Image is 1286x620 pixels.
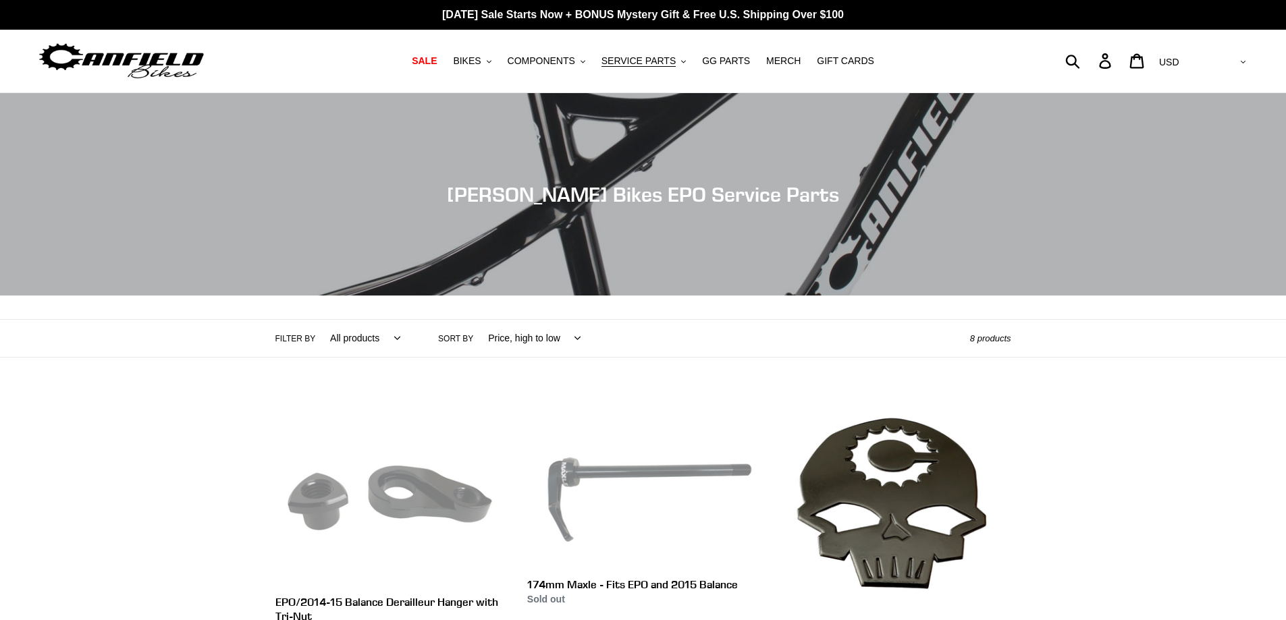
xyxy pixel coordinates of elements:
label: Filter by [275,333,316,345]
span: COMPONENTS [508,55,575,67]
a: GIFT CARDS [810,52,881,70]
span: SALE [412,55,437,67]
span: 8 products [970,333,1011,343]
span: [PERSON_NAME] Bikes EPO Service Parts [447,182,839,206]
span: BIKES [453,55,481,67]
button: COMPONENTS [501,52,592,70]
span: GIFT CARDS [817,55,874,67]
input: Search [1073,46,1107,76]
img: Canfield Bikes [37,40,206,82]
a: GG PARTS [695,52,757,70]
a: SALE [405,52,444,70]
span: GG PARTS [702,55,750,67]
label: Sort by [438,333,473,345]
button: BIKES [446,52,498,70]
span: SERVICE PARTS [601,55,676,67]
a: MERCH [759,52,807,70]
button: SERVICE PARTS [595,52,693,70]
span: MERCH [766,55,801,67]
